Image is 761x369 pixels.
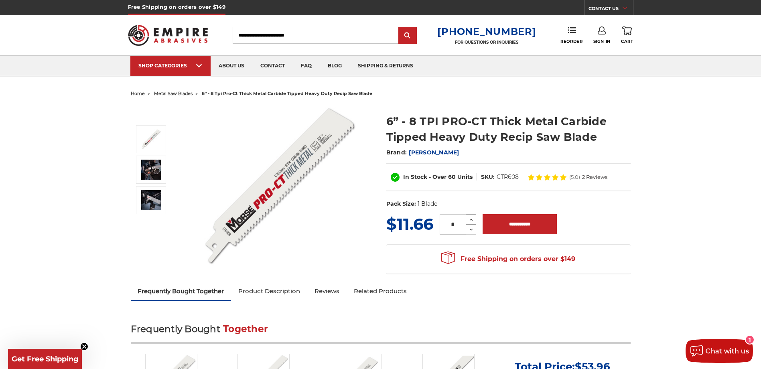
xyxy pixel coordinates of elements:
[223,323,268,335] span: Together
[154,91,193,96] a: metal saw blades
[307,282,347,300] a: Reviews
[350,56,421,76] a: shipping & returns
[560,39,582,44] span: Reorder
[403,173,427,180] span: In Stock
[131,323,220,335] span: Frequently Bought
[293,56,320,76] a: faq
[141,160,161,180] img: 6” - 8 TPI PRO-CT Thick Metal Carbide Tipped Heavy Duty Recip Saw Blade
[457,173,473,180] span: Units
[131,91,145,96] a: home
[497,173,519,181] dd: CTR608
[12,355,79,363] span: Get Free Shipping
[437,40,536,45] p: FOR QUESTIONS OR INQUIRIES
[560,26,582,44] a: Reorder
[621,39,633,44] span: Cart
[746,336,754,344] div: 1
[418,200,437,208] dd: 1 Blade
[347,282,414,300] a: Related Products
[706,347,749,355] span: Chat with us
[386,149,407,156] span: Brand:
[128,20,208,51] img: Empire Abrasives
[386,114,631,145] h1: 6” - 8 TPI PRO-CT Thick Metal Carbide Tipped Heavy Duty Recip Saw Blade
[593,39,611,44] span: Sign In
[429,173,446,180] span: - Over
[386,200,416,208] dt: Pack Size:
[400,28,416,44] input: Submit
[138,63,203,69] div: SHOP CATEGORIES
[589,4,633,15] a: CONTACT US
[686,339,753,363] button: Chat with us
[211,56,252,76] a: about us
[80,343,88,351] button: Close teaser
[409,149,459,156] a: [PERSON_NAME]
[582,174,607,180] span: 2 Reviews
[252,56,293,76] a: contact
[131,282,231,300] a: Frequently Bought Together
[448,173,456,180] span: 60
[231,282,307,300] a: Product Description
[8,349,82,369] div: Get Free ShippingClose teaser
[386,214,433,234] span: $11.66
[320,56,350,76] a: blog
[141,129,161,149] img: MK Morse Pro Line-CT 6 inch 8 TPI thick metal reciprocating saw blade, carbide-tipped for heavy-d...
[437,26,536,37] a: [PHONE_NUMBER]
[202,91,372,96] span: 6” - 8 tpi pro-ct thick metal carbide tipped heavy duty recip saw blade
[481,173,495,181] dt: SKU:
[141,190,161,210] img: 6” - 8 TPI PRO-CT Thick Metal Carbide Tipped Heavy Duty Recip Saw Blade
[441,251,575,267] span: Free Shipping on orders over $149
[621,26,633,44] a: Cart
[199,105,360,266] img: MK Morse Pro Line-CT 6 inch 8 TPI thick metal reciprocating saw blade, carbide-tipped for heavy-d...
[569,174,580,180] span: (5.0)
